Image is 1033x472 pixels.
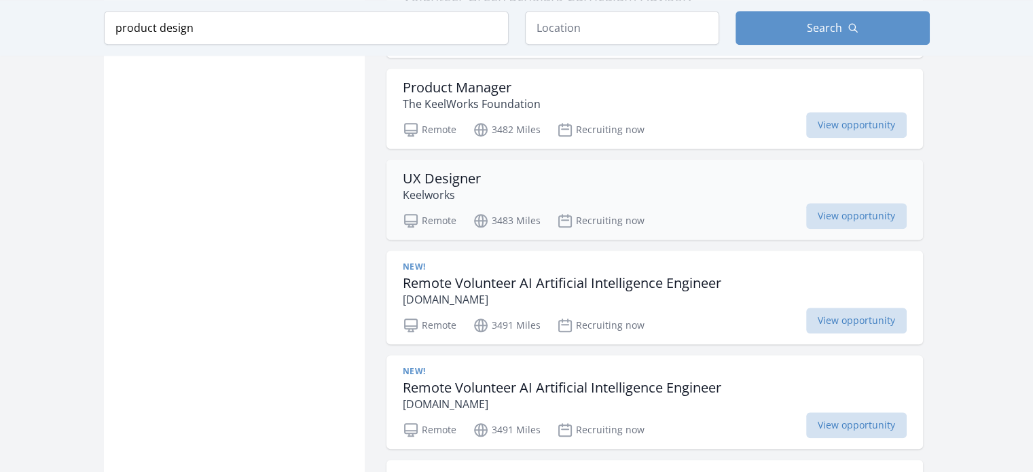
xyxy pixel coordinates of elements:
h3: Remote Volunteer AI Artificial Intelligence Engineer [403,380,721,396]
span: Search [807,20,842,36]
p: Remote [403,317,456,333]
a: Product Manager The KeelWorks Foundation Remote 3482 Miles Recruiting now View opportunity [386,69,923,149]
span: View opportunity [806,112,907,138]
span: New! [403,366,426,377]
p: Remote [403,422,456,438]
p: 3483 Miles [473,213,541,229]
p: 3491 Miles [473,317,541,333]
span: New! [403,261,426,272]
p: The KeelWorks Foundation [403,96,541,112]
p: Recruiting now [557,213,645,229]
p: Recruiting now [557,122,645,138]
p: [DOMAIN_NAME] [403,396,721,412]
p: 3482 Miles [473,122,541,138]
input: Keyword [104,11,509,45]
button: Search [736,11,930,45]
p: Recruiting now [557,317,645,333]
h3: UX Designer [403,170,481,187]
input: Location [525,11,719,45]
a: New! Remote Volunteer AI Artificial Intelligence Engineer [DOMAIN_NAME] Remote 3491 Miles Recruit... [386,355,923,449]
p: [DOMAIN_NAME] [403,291,721,308]
span: View opportunity [806,412,907,438]
p: 3491 Miles [473,422,541,438]
p: Keelworks [403,187,481,203]
span: View opportunity [806,203,907,229]
h3: Remote Volunteer AI Artificial Intelligence Engineer [403,275,721,291]
p: Remote [403,213,456,229]
a: UX Designer Keelworks Remote 3483 Miles Recruiting now View opportunity [386,160,923,240]
a: New! Remote Volunteer AI Artificial Intelligence Engineer [DOMAIN_NAME] Remote 3491 Miles Recruit... [386,251,923,344]
p: Remote [403,122,456,138]
h3: Product Manager [403,79,541,96]
p: Recruiting now [557,422,645,438]
span: View opportunity [806,308,907,333]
